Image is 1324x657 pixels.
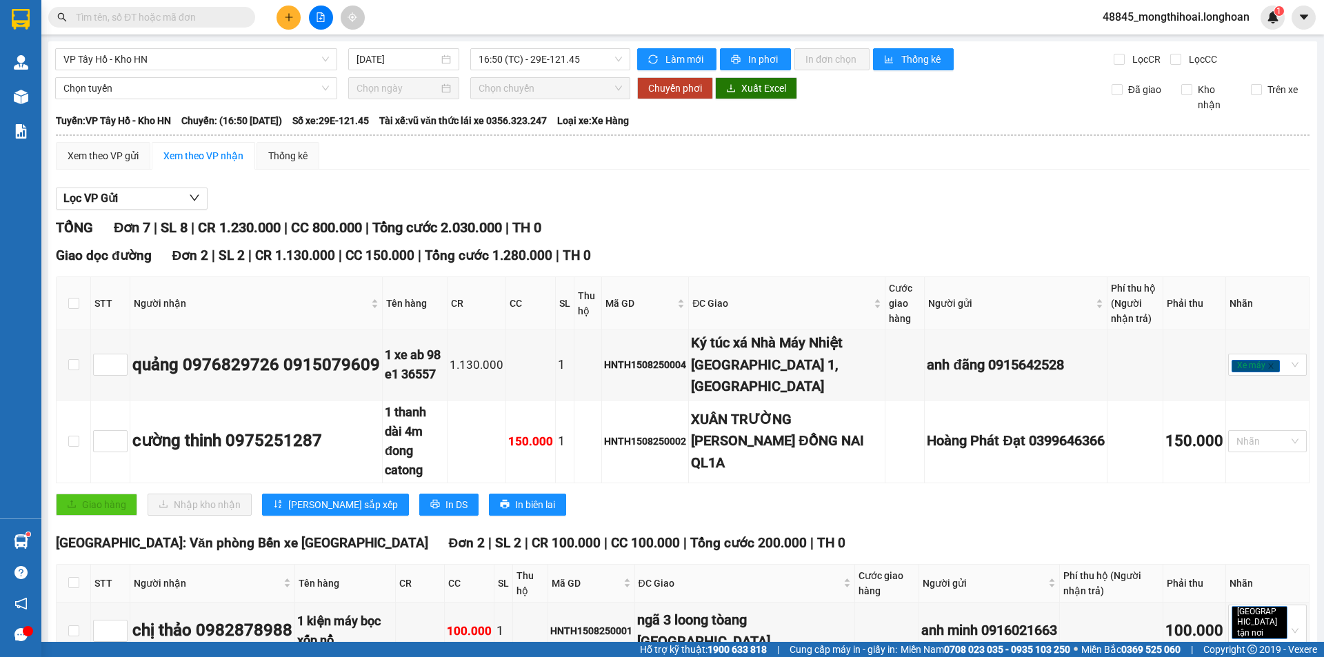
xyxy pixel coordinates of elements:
[425,247,552,263] span: Tổng cước 1.280.000
[339,247,342,263] span: |
[1230,296,1305,311] div: Nhãn
[372,219,502,236] span: Tổng cước 2.030.000
[602,401,689,483] td: HNTH1508250002
[1267,363,1274,370] span: close
[604,357,686,372] div: HNTH1508250004
[172,247,209,263] span: Đơn 2
[284,219,288,236] span: |
[419,494,479,516] button: printerIn DS
[500,499,510,510] span: printer
[450,356,503,374] div: 1.130.000
[309,6,333,30] button: file-add
[927,430,1104,452] div: Hoàng Phát Đạt 0399646366
[198,219,281,236] span: CR 1.230.000
[558,432,572,451] div: 1
[557,113,629,128] span: Loại xe: Xe Hàng
[154,219,157,236] span: |
[901,52,943,67] span: Thống kê
[1107,277,1163,330] th: Phí thu hộ (Người nhận trả)
[14,597,28,610] span: notification
[885,277,925,330] th: Cước giao hàng
[637,609,852,653] div: ngã 3 loong tòang [GEOGRAPHIC_DATA]
[262,494,409,516] button: sort-ascending[PERSON_NAME] sắp xếp
[552,576,621,591] span: Mã GD
[715,77,797,99] button: downloadXuất Excel
[604,535,608,551] span: |
[348,12,357,22] span: aim
[1232,606,1287,640] span: [GEOGRAPHIC_DATA] tận nơi
[291,219,362,236] span: CC 800.000
[163,148,243,163] div: Xem theo VP nhận
[855,565,919,603] th: Cước giao hàng
[817,535,845,551] span: TH 0
[1074,647,1078,652] span: ⚪️
[56,188,208,210] button: Lọc VP Gửi
[430,499,440,510] span: printer
[884,54,896,65] span: bar-chart
[496,621,510,640] div: 1
[91,277,130,330] th: STT
[1265,629,1272,636] span: close
[268,148,308,163] div: Thống kê
[1192,82,1241,112] span: Kho nhận
[181,113,282,128] span: Chuyến: (16:50 [DATE])
[56,494,137,516] button: uploadGiao hàng
[512,219,541,236] span: TH 0
[691,332,882,397] div: Ký túc xá Nhà Máy Nhiệt [GEOGRAPHIC_DATA] 1,[GEOGRAPHIC_DATA]
[385,403,445,481] div: 1 thanh dài 4m đong catong
[708,644,767,655] strong: 1900 633 818
[1292,6,1316,30] button: caret-down
[132,618,292,644] div: chị thảo 0982878988
[297,611,393,651] div: 1 kiện máy bọc xốp nổ
[288,497,398,512] span: [PERSON_NAME] sắp xếp
[449,535,485,551] span: Đơn 2
[1274,6,1284,16] sup: 1
[365,219,369,236] span: |
[134,296,368,311] span: Người nhận
[63,190,118,207] span: Lọc VP Gửi
[489,494,566,516] button: printerIn biên lai
[385,345,445,385] div: 1 xe ab 98 e1 36557
[292,113,369,128] span: Số xe: 29E-121.45
[944,644,1070,655] strong: 0708 023 035 - 0935 103 250
[14,628,28,641] span: message
[191,219,194,236] span: |
[1232,360,1280,372] span: Xe máy
[508,432,553,451] div: 150.000
[488,535,492,551] span: |
[1092,8,1261,26] span: 48845_mongthihoai.longhoan
[56,535,428,551] span: [GEOGRAPHIC_DATA]: Văn phòng Bến xe [GEOGRAPHIC_DATA]
[1081,642,1181,657] span: Miền Bắc
[605,296,674,311] span: Mã GD
[574,277,602,330] th: Thu hộ
[248,247,252,263] span: |
[1121,644,1181,655] strong: 0369 525 060
[927,354,1104,376] div: anh đãng 0915642528
[91,565,130,603] th: STT
[14,124,28,139] img: solution-icon
[1163,277,1226,330] th: Phải thu
[690,535,807,551] span: Tổng cước 200.000
[495,535,521,551] span: SL 2
[611,535,680,551] span: CC 100.000
[637,77,713,99] button: Chuyển phơi
[790,642,897,657] span: Cung cấp máy in - giấy in:
[1127,52,1163,67] span: Lọc CR
[447,622,492,640] div: 100.000
[14,566,28,579] span: question-circle
[532,535,601,551] span: CR 100.000
[505,219,509,236] span: |
[68,148,139,163] div: Xem theo VP gửi
[1191,642,1193,657] span: |
[731,54,743,65] span: printer
[494,565,513,603] th: SL
[1060,565,1163,603] th: Phí thu hộ (Người nhận trả)
[1163,565,1226,603] th: Phải thu
[189,192,200,203] span: down
[639,576,841,591] span: ĐC Giao
[255,247,335,263] span: CR 1.130.000
[316,12,325,22] span: file-add
[1276,6,1281,16] span: 1
[1165,429,1223,454] div: 150.000
[556,277,574,330] th: SL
